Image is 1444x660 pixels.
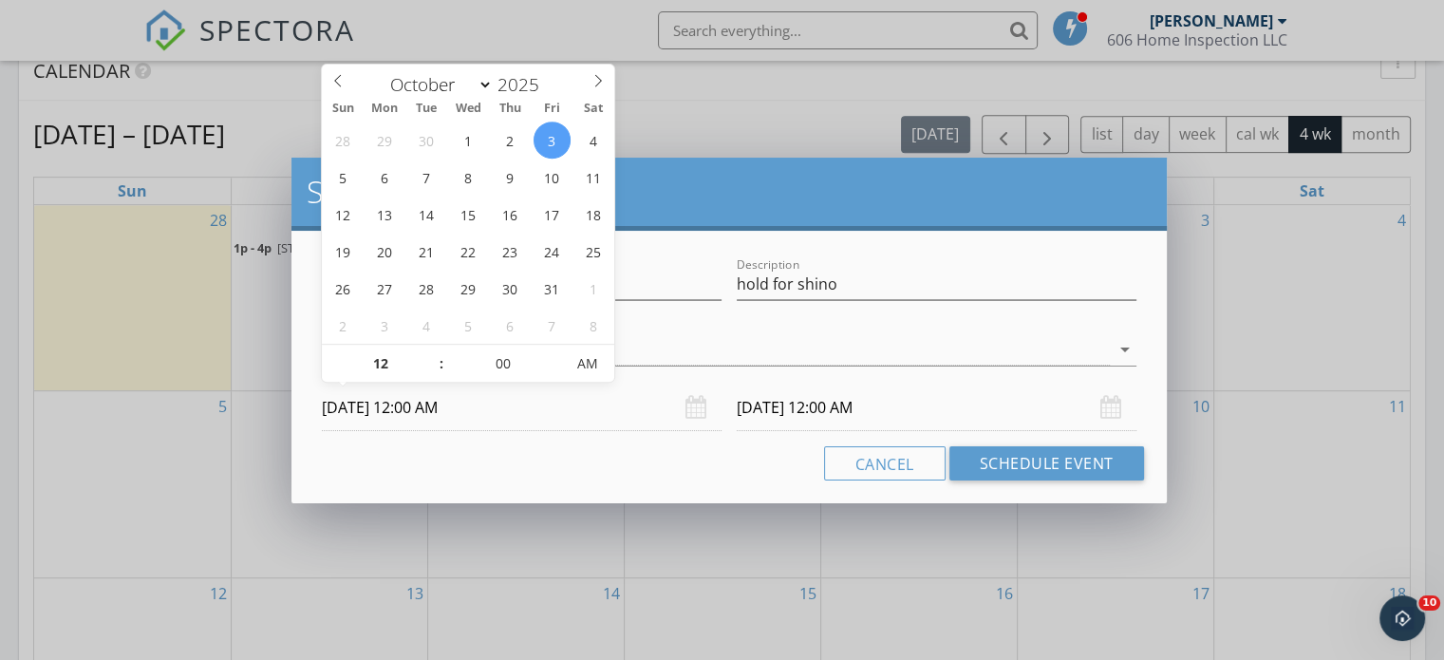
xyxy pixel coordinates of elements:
[562,345,614,383] span: Click to toggle
[572,103,614,115] span: Sat
[450,270,487,307] span: October 29, 2025
[366,159,403,196] span: October 6, 2025
[307,173,1152,211] h2: Schedule Event
[534,159,571,196] span: October 10, 2025
[824,446,946,481] button: Cancel
[949,446,1144,481] button: Schedule Event
[492,233,529,270] span: October 23, 2025
[574,122,611,159] span: October 4, 2025
[492,270,529,307] span: October 30, 2025
[450,122,487,159] span: October 1, 2025
[408,307,445,344] span: November 4, 2025
[439,345,444,383] span: :
[450,307,487,344] span: November 5, 2025
[574,159,611,196] span: October 11, 2025
[325,122,362,159] span: September 28, 2025
[492,122,529,159] span: October 2, 2025
[492,307,529,344] span: November 6, 2025
[408,233,445,270] span: October 21, 2025
[534,196,571,233] span: October 17, 2025
[366,122,403,159] span: September 29, 2025
[408,196,445,233] span: October 14, 2025
[534,307,571,344] span: November 7, 2025
[366,196,403,233] span: October 13, 2025
[325,233,362,270] span: October 19, 2025
[737,385,1136,431] input: Select date
[574,233,611,270] span: October 25, 2025
[325,196,362,233] span: October 12, 2025
[408,270,445,307] span: October 28, 2025
[325,159,362,196] span: October 5, 2025
[1418,595,1440,611] span: 10
[574,270,611,307] span: November 1, 2025
[492,196,529,233] span: October 16, 2025
[534,233,571,270] span: October 24, 2025
[531,103,572,115] span: Fri
[492,159,529,196] span: October 9, 2025
[1114,338,1136,361] i: arrow_drop_down
[574,307,611,344] span: November 8, 2025
[366,270,403,307] span: October 27, 2025
[408,122,445,159] span: September 30, 2025
[408,159,445,196] span: October 7, 2025
[1379,595,1425,641] iframe: Intercom live chat
[534,270,571,307] span: October 31, 2025
[364,103,405,115] span: Mon
[322,103,364,115] span: Sun
[447,103,489,115] span: Wed
[489,103,531,115] span: Thu
[366,307,403,344] span: November 3, 2025
[405,103,447,115] span: Tue
[366,233,403,270] span: October 20, 2025
[450,233,487,270] span: October 22, 2025
[534,122,571,159] span: October 3, 2025
[325,307,362,344] span: November 2, 2025
[574,196,611,233] span: October 18, 2025
[450,196,487,233] span: October 15, 2025
[322,385,722,431] input: Select date
[450,159,487,196] span: October 8, 2025
[325,270,362,307] span: October 26, 2025
[493,72,555,97] input: Year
